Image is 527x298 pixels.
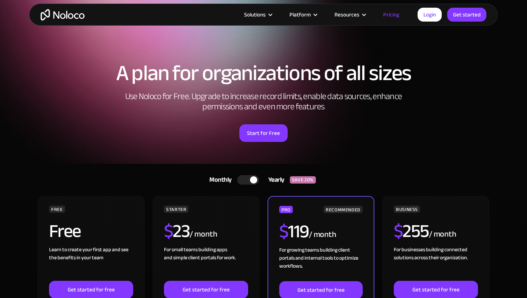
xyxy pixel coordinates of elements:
a: Pricing [374,10,408,19]
div: Resources [334,10,359,19]
div: / month [429,229,456,240]
div: / month [309,229,336,241]
div: RECOMMENDED [324,206,363,213]
span: $ [164,214,173,248]
a: Get started [447,8,486,22]
h2: Use Noloco for Free. Upgrade to increase record limits, enable data sources, enhance permissions ... [117,91,410,112]
a: Start for Free [239,124,288,142]
a: home [41,9,85,20]
div: Platform [289,10,311,19]
div: FREE [49,205,65,213]
div: For businesses building connected solutions across their organization. ‍ [394,246,478,281]
div: Learn to create your first app and see the benefits in your team ‍ [49,246,133,281]
div: For growing teams building client portals and internal tools to optimize workflows. [279,246,363,281]
div: Solutions [235,10,280,19]
h1: A plan for organizations of all sizes [37,62,490,84]
div: BUSINESS [394,205,420,213]
div: Yearly [259,174,290,185]
span: $ [394,214,403,248]
a: Login [418,8,442,22]
div: STARTER [164,205,188,213]
div: For small teams building apps and simple client portals for work. ‍ [164,246,248,281]
div: Monthly [200,174,237,185]
div: SAVE 20% [290,176,316,184]
div: Solutions [244,10,266,19]
div: PRO [279,206,293,213]
div: / month [190,229,217,240]
span: $ [279,214,288,249]
div: Resources [325,10,374,19]
h2: 23 [164,222,190,240]
h2: Free [49,222,81,240]
div: Platform [280,10,325,19]
h2: 119 [279,222,309,241]
h2: 255 [394,222,429,240]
